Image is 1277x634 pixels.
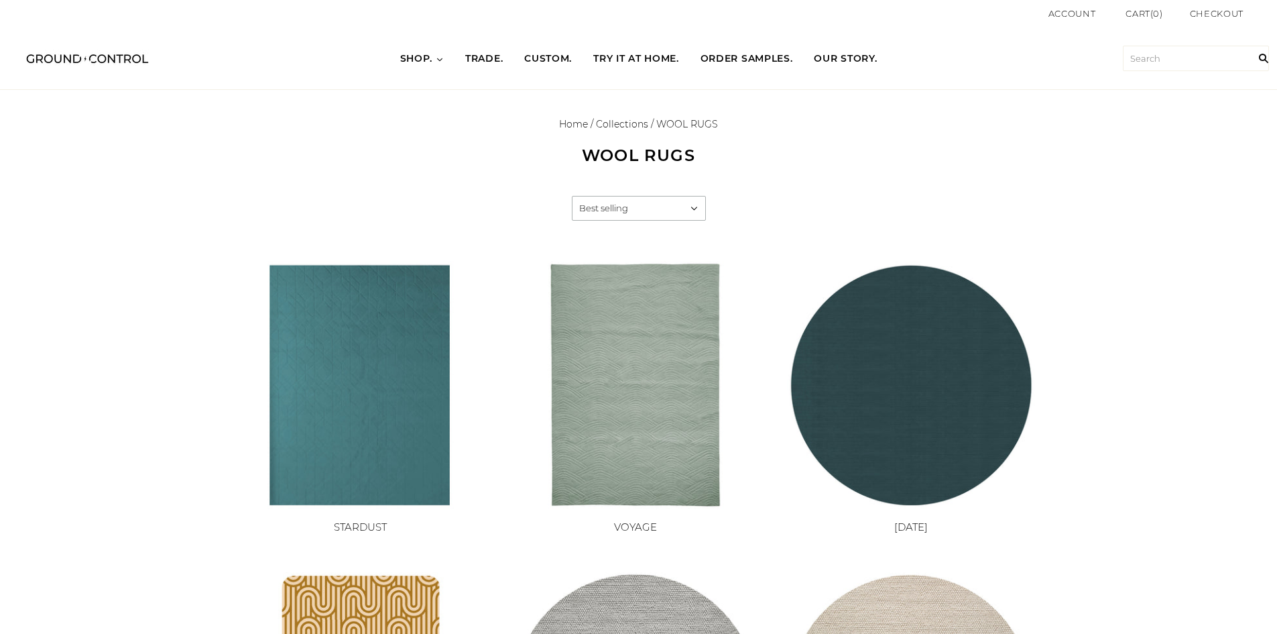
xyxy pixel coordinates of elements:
h1: WOOL RUGS [438,146,840,166]
span: / [651,118,654,130]
span: ORDER SAMPLES. [701,52,793,66]
a: OUR STORY. [803,40,888,78]
a: ORDER SAMPLES. [690,40,804,78]
a: TRADE. [454,40,513,78]
span: / [591,118,593,130]
a: CUSTOM. [513,40,583,78]
span: Cart [1126,8,1150,19]
a: Cart(0) [1126,7,1163,21]
a: Home [559,118,588,130]
input: Search [1123,46,1269,71]
a: VOYAGE [614,521,657,533]
span: WOOL RUGS [656,118,718,130]
span: TRY IT AT HOME. [593,52,679,66]
a: [DATE] [894,521,928,533]
a: Collections [596,118,648,130]
a: STARDUST [334,521,387,533]
span: TRADE. [465,52,503,66]
span: SHOP. [400,52,433,66]
input: Search [1250,28,1277,89]
a: Account [1048,8,1096,19]
span: OUR STORY. [814,52,877,66]
span: 0 [1153,8,1160,19]
a: TRY IT AT HOME. [583,40,690,78]
a: SHOP. [389,40,455,78]
span: CUSTOM. [524,52,572,66]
